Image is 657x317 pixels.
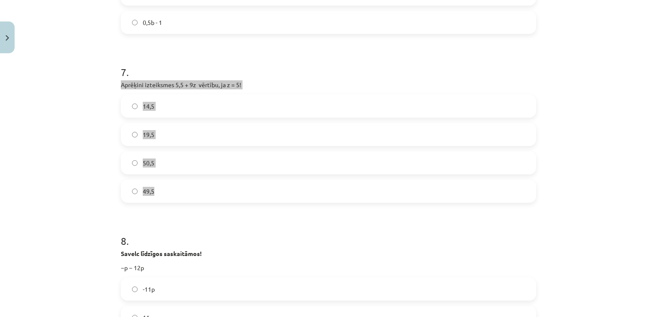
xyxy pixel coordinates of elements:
[132,160,138,166] input: 50,5
[6,35,9,41] img: icon-close-lesson-0947bae3869378f0d4975bcd49f059093ad1ed9edebbc8119c70593378902aed.svg
[121,51,536,78] h1: 7 .
[132,287,138,292] input: -11p
[121,263,536,272] p: −p − 12p
[143,102,154,111] span: 14,5
[121,80,536,89] p: Aprēķini izteiksmes 5,5 + 9z vērtību, ja z = 5!
[143,187,154,196] span: 49,5
[121,250,202,257] strong: Savelc līdzīgos saskaitāmos!
[143,18,162,27] span: 0,5b - 1
[132,132,138,137] input: 19,5
[143,285,155,294] span: -11p
[143,130,154,139] span: 19,5
[132,104,138,109] input: 14,5
[143,158,154,168] span: 50,5
[132,20,138,25] input: 0,5b - 1
[132,189,138,194] input: 49,5
[121,220,536,247] h1: 8 .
